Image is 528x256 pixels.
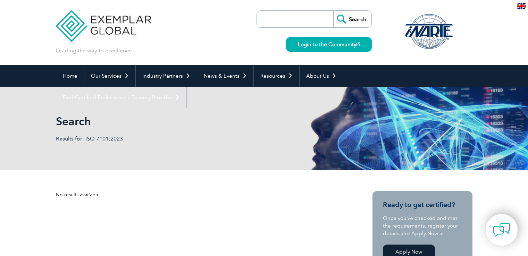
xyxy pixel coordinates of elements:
[356,42,360,46] img: open_square.png
[56,47,132,54] p: Leading the way to excellence
[56,191,347,198] div: No results available
[136,65,197,87] a: Industry Partners
[254,65,299,87] a: Resources
[56,65,84,87] a: Home
[197,65,253,87] a: News & Events
[383,214,462,237] p: Once you’ve checked and met the requirements, register your details and Apply Now at
[333,11,371,27] input: Search
[56,114,322,128] h1: Search
[84,65,135,87] a: Our Services
[517,3,526,9] img: en
[286,37,372,52] a: Login to the Community
[383,200,462,209] h3: Ready to get certified?
[56,135,264,143] p: Results for: ISO 7101:2023
[493,221,510,239] img: contact-chat.png
[56,87,186,108] a: Find Certified Professional / Training Provider
[300,65,343,87] a: About Us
